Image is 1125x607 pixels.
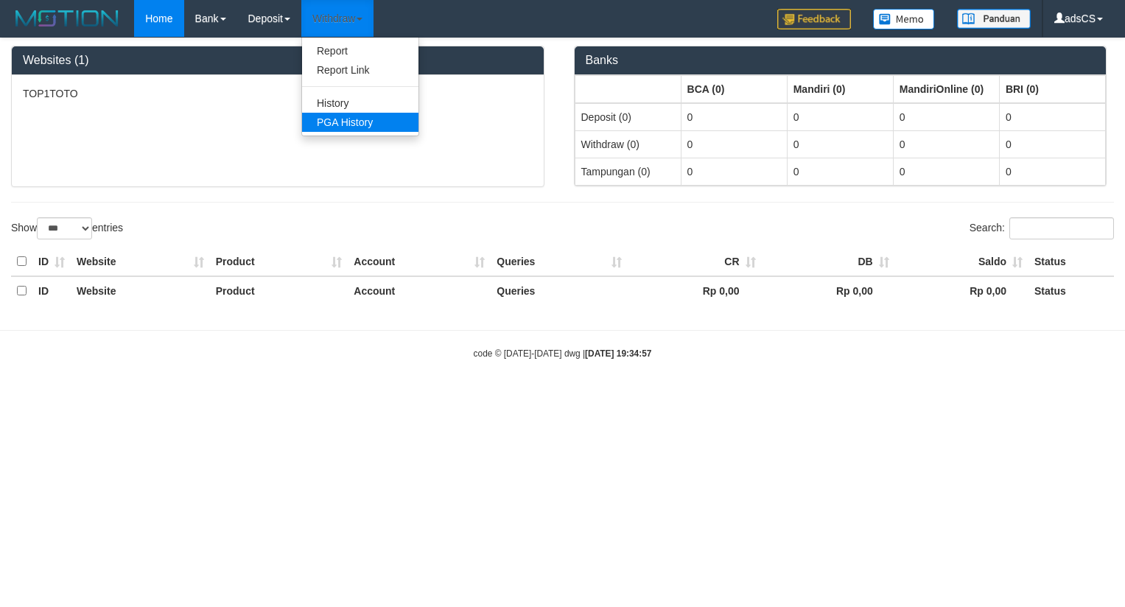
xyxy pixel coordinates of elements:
th: Group: activate to sort column ascending [787,75,893,103]
strong: [DATE] 19:34:57 [585,348,651,359]
h3: Websites (1) [23,54,533,67]
img: Feedback.jpg [777,9,851,29]
th: Status [1028,248,1114,276]
th: Saldo [895,248,1028,276]
th: Rp 0,00 [895,276,1028,305]
th: ID [32,248,71,276]
th: Queries [491,276,628,305]
td: 0 [787,158,893,185]
label: Search: [970,217,1114,239]
td: 0 [787,130,893,158]
th: Product [210,276,348,305]
td: 0 [681,103,787,131]
p: TOP1TOTO [23,86,533,101]
a: PGA History [302,113,418,132]
td: Deposit (0) [575,103,681,131]
th: Group: activate to sort column ascending [575,75,681,103]
th: Product [210,248,348,276]
th: Group: activate to sort column ascending [893,75,999,103]
th: Account [348,276,491,305]
th: CR [628,248,761,276]
td: 0 [893,130,999,158]
h3: Banks [586,54,1096,67]
td: 0 [893,158,999,185]
a: Report Link [302,60,418,80]
td: 0 [681,130,787,158]
th: Website [71,248,210,276]
td: 0 [999,158,1105,185]
td: Tampungan (0) [575,158,681,185]
td: 0 [893,103,999,131]
th: ID [32,276,71,305]
small: code © [DATE]-[DATE] dwg | [474,348,652,359]
a: History [302,94,418,113]
select: Showentries [37,217,92,239]
th: Website [71,276,210,305]
img: MOTION_logo.png [11,7,123,29]
th: Status [1028,276,1114,305]
img: panduan.png [957,9,1031,29]
img: Button%20Memo.svg [873,9,935,29]
th: DB [762,248,895,276]
th: Account [348,248,491,276]
td: 0 [787,103,893,131]
td: 0 [999,103,1105,131]
th: Rp 0,00 [762,276,895,305]
th: Rp 0,00 [628,276,761,305]
th: Group: activate to sort column ascending [999,75,1105,103]
td: 0 [681,158,787,185]
a: Report [302,41,418,60]
input: Search: [1009,217,1114,239]
td: 0 [999,130,1105,158]
label: Show entries [11,217,123,239]
th: Group: activate to sort column ascending [681,75,787,103]
th: Queries [491,248,628,276]
td: Withdraw (0) [575,130,681,158]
